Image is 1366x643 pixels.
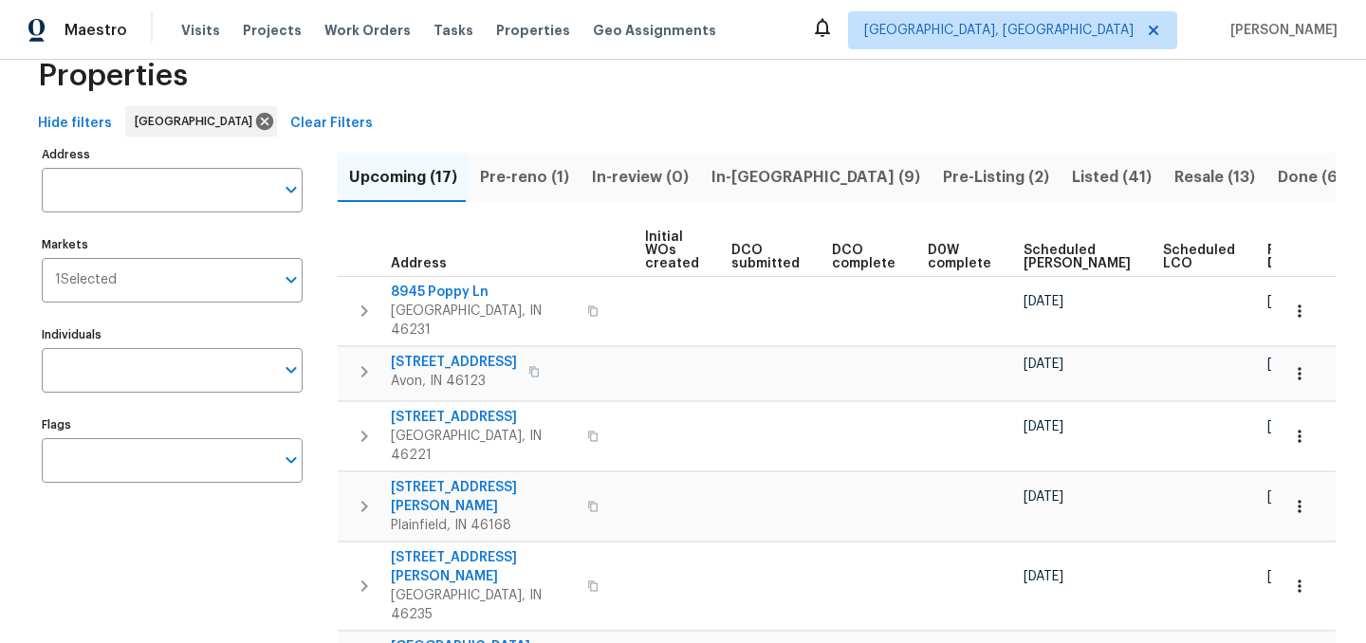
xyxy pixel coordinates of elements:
label: Individuals [42,329,303,340]
div: [GEOGRAPHIC_DATA] [125,106,277,137]
span: [GEOGRAPHIC_DATA], [GEOGRAPHIC_DATA] [864,21,1134,40]
span: Listed (41) [1072,164,1152,191]
span: DCO submitted [731,244,800,270]
span: [GEOGRAPHIC_DATA], IN 46221 [391,427,576,465]
span: [STREET_ADDRESS][PERSON_NAME] [391,548,576,586]
span: [GEOGRAPHIC_DATA], IN 46231 [391,302,576,340]
span: [DATE] [1024,570,1063,583]
span: [DATE] [1024,420,1063,433]
label: Markets [42,239,303,250]
span: Projects [243,21,302,40]
button: Open [278,266,305,293]
label: Flags [42,419,303,431]
span: Pre-reno (1) [480,164,569,191]
span: [GEOGRAPHIC_DATA], IN 46235 [391,586,576,624]
span: In-review (0) [592,164,689,191]
button: Open [278,357,305,383]
span: [GEOGRAPHIC_DATA] [135,112,260,131]
span: Hide filters [38,112,112,136]
span: In-[GEOGRAPHIC_DATA] (9) [711,164,920,191]
span: Done (695) [1278,164,1363,191]
span: Tasks [434,24,473,37]
button: Hide filters [30,106,120,141]
span: Ready Date [1267,244,1309,270]
span: [DATE] [1267,490,1307,504]
span: [STREET_ADDRESS][PERSON_NAME] [391,478,576,516]
span: [PERSON_NAME] [1223,21,1338,40]
span: DCO complete [832,244,895,270]
span: [STREET_ADDRESS] [391,408,576,427]
label: Address [42,149,303,160]
button: Open [278,176,305,203]
span: Resale (13) [1174,164,1255,191]
span: 1 Selected [55,272,117,288]
span: Address [391,257,447,270]
span: [DATE] [1267,358,1307,371]
span: Pre-Listing (2) [943,164,1049,191]
span: Properties [496,21,570,40]
span: 8945 Poppy Ln [391,283,576,302]
span: Work Orders [324,21,411,40]
span: Avon, IN 46123 [391,372,517,391]
span: Scheduled LCO [1163,244,1235,270]
span: Scheduled [PERSON_NAME] [1024,244,1131,270]
span: D0W complete [928,244,991,270]
button: Clear Filters [283,106,380,141]
span: Properties [38,66,188,85]
span: [DATE] [1024,490,1063,504]
span: [DATE] [1267,420,1307,433]
span: Geo Assignments [593,21,716,40]
span: [DATE] [1024,358,1063,371]
span: Maestro [65,21,127,40]
span: [DATE] [1267,295,1307,308]
span: Visits [181,21,220,40]
span: [DATE] [1267,570,1307,583]
span: [STREET_ADDRESS] [391,353,517,372]
span: Upcoming (17) [349,164,457,191]
span: [DATE] [1024,295,1063,308]
button: Open [278,447,305,473]
span: Initial WOs created [645,230,699,270]
span: Clear Filters [290,112,373,136]
span: Plainfield, IN 46168 [391,516,576,535]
